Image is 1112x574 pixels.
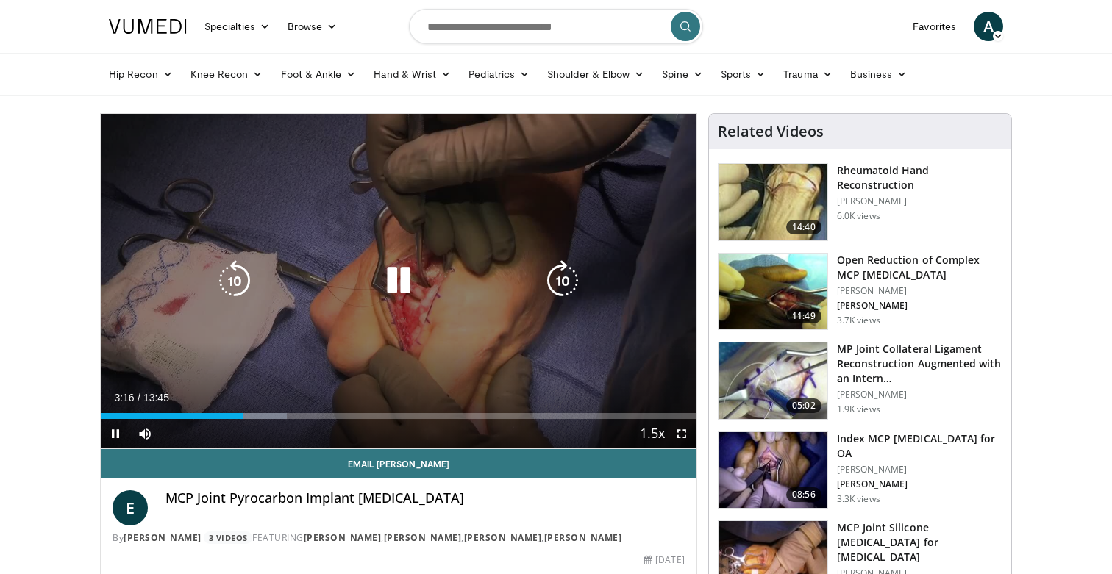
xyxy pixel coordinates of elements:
[113,490,148,525] a: E
[719,164,827,240] img: rheumatoid_reconstruction_100010794_2.jpg.150x105_q85_crop-smart_upscale.jpg
[786,398,821,413] span: 05:02
[837,478,1002,490] p: [PERSON_NAME]
[544,531,622,544] a: [PERSON_NAME]
[204,531,252,544] a: 3 Videos
[786,487,821,502] span: 08:56
[109,19,187,34] img: VuMedi Logo
[719,342,827,419] img: 1ca37d0b-21ff-4894-931b-9015adee8fb8.150x105_q85_crop-smart_upscale.jpg
[837,431,1002,461] h3: Index MCP [MEDICAL_DATA] for OA
[837,389,1002,401] p: [PERSON_NAME]
[114,392,134,403] span: 3:16
[101,419,130,448] button: Pause
[196,12,279,41] a: Specialties
[786,309,821,323] span: 11:49
[113,531,685,545] div: By FEATURING , , ,
[837,253,1002,282] h3: Open Reduction of Complex MCP [MEDICAL_DATA]
[719,432,827,509] img: f95f7b35-9c69-4b29-8022-0b9af9a16fa5.150x105_q85_crop-smart_upscale.jpg
[837,210,880,222] p: 6.0K views
[718,163,1002,241] a: 14:40 Rheumatoid Hand Reconstruction [PERSON_NAME] 6.0K views
[667,419,696,448] button: Fullscreen
[138,392,140,403] span: /
[279,12,346,41] a: Browse
[638,419,667,448] button: Playback Rate
[837,163,1002,193] h3: Rheumatoid Hand Reconstruction
[101,114,696,449] video-js: Video Player
[837,300,1002,312] p: [PERSON_NAME]
[718,253,1002,331] a: 11:49 Open Reduction of Complex MCP [MEDICAL_DATA] [PERSON_NAME] [PERSON_NAME] 3.7K views
[718,123,824,140] h4: Related Videos
[384,531,462,544] a: [PERSON_NAME]
[718,431,1002,509] a: 08:56 Index MCP [MEDICAL_DATA] for OA [PERSON_NAME] [PERSON_NAME] 3.3K views
[774,60,841,89] a: Trauma
[409,9,703,44] input: Search topics, interventions
[837,195,1002,207] p: [PERSON_NAME]
[653,60,711,89] a: Spine
[786,220,821,234] span: 14:40
[100,60,182,89] a: Hip Recon
[841,60,916,89] a: Business
[464,531,542,544] a: [PERSON_NAME]
[837,464,1002,476] p: [PERSON_NAME]
[304,531,382,544] a: [PERSON_NAME]
[837,315,880,326] p: 3.7K views
[143,392,169,403] span: 13:45
[124,531,202,544] a: [PERSON_NAME]
[837,520,1002,564] h3: MCP Joint Silicone [MEDICAL_DATA] for [MEDICAL_DATA]
[718,342,1002,420] a: 05:02 MP Joint Collateral Ligament Reconstruction Augmented with an Intern… [PERSON_NAME] 1.9K views
[837,403,880,415] p: 1.9K views
[130,419,160,448] button: Mute
[712,60,775,89] a: Sports
[365,60,460,89] a: Hand & Wrist
[272,60,366,89] a: Foot & Ankle
[719,254,827,330] img: 580de180-7839-4373-92e3-e4d97f44be0d.150x105_q85_crop-smart_upscale.jpg
[904,12,965,41] a: Favorites
[837,493,880,505] p: 3.3K views
[165,490,685,506] h4: MCP Joint Pyrocarbon Implant [MEDICAL_DATA]
[837,342,1002,386] h3: MP Joint Collateral Ligament Reconstruction Augmented with an Intern…
[101,449,696,478] a: Email [PERSON_NAME]
[837,285,1002,297] p: [PERSON_NAME]
[974,12,1003,41] a: A
[460,60,538,89] a: Pediatrics
[182,60,272,89] a: Knee Recon
[538,60,653,89] a: Shoulder & Elbow
[644,553,684,567] div: [DATE]
[101,413,696,419] div: Progress Bar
